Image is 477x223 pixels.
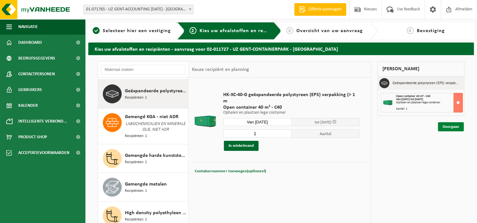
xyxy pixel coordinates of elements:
input: Materiaal zoeken [101,65,185,74]
span: Overzicht van uw aanvraag [296,28,363,33]
span: Open container 40 m³ - C40 [223,104,360,111]
span: Bevestiging [417,28,445,33]
span: Selecteer hier een vestiging [103,28,171,33]
span: Product Shop [18,129,47,145]
div: [PERSON_NAME] [377,61,464,77]
span: Recipiënten: 1 [125,217,147,223]
span: Contactpersonen [18,66,55,82]
span: Geëxpandeerde polystyreen (EPS) verpakking (< 1 m² per stuk), recycleerbaar [125,87,187,95]
span: Recipiënten: 1 [125,188,147,194]
span: Open container 40 m³ - C40 [396,94,430,98]
h2: Kies uw afvalstoffen en recipiënten - aanvraag voor 02-011727 - UZ GENT-CONTAINERPARK - [GEOGRAPH... [88,43,474,55]
span: Dashboard [18,35,42,50]
span: Gebruikers [18,82,42,98]
button: Gemengde metalen Recipiënten: 1 [98,173,189,202]
a: Offerte aanvragen [294,3,346,16]
span: Navigatie [18,19,38,35]
span: LABOCHEMICALIEN EN MINERALE OLIE, NIET ADR [125,121,187,133]
p: Ophalen en plaatsen lege container [223,111,360,115]
button: Geëxpandeerde polystyreen (EPS) verpakking (< 1 m² per stuk), recycleerbaar Recipiënten: 1 [98,80,189,108]
span: Acceptatievoorwaarden [18,145,69,161]
div: Keuze recipiënt en planning [189,62,252,77]
span: Offerte aanvragen [307,6,343,13]
input: Selecteer datum [223,118,292,126]
span: Containernummer toevoegen(optioneel) [195,169,266,173]
button: In winkelmand [224,141,259,151]
span: Bedrijfsgegevens [18,50,55,66]
button: Gemengde harde kunststoffen (PE, PP en PVC), recycleerbaar (industrieel) Recipiënten: 1 [98,144,189,173]
a: Doorgaan [438,122,464,131]
span: Gemengd KGA - niet ADR [125,113,178,121]
span: 1 [93,27,100,34]
span: Kalender [18,98,38,113]
span: High density polyethyleen (HDPE) gekleurd [125,209,187,217]
span: Recipiënten: 1 [125,159,147,165]
span: tot [DATE] [315,120,331,124]
button: Containernummer toevoegen(optioneel) [194,167,266,176]
span: 2 [189,27,196,34]
strong: Van [DATE] tot [DATE] [396,98,423,101]
span: 01-071765 - UZ GENT-ACCOUNTING 0 BC - GENT [84,5,193,14]
span: Gemengde harde kunststoffen (PE, PP en PVC), recycleerbaar (industrieel) [125,152,187,159]
h3: Geëxpandeerde polystyreen (EPS) verpakking (< 1 m² per stuk), recycleerbaar [393,78,459,88]
span: 3 [286,27,293,34]
span: Kies uw afvalstoffen en recipiënten [200,28,286,33]
a: 1Selecteer hier een vestiging [91,27,172,35]
span: 01-071765 - UZ GENT-ACCOUNTING 0 BC - GENT [83,5,194,14]
span: Recipiënten: 1 [125,95,147,101]
span: Recipiënten: 1 [125,133,147,139]
span: Gemengde metalen [125,180,167,188]
div: Ophalen en plaatsen lege container [396,101,462,104]
div: Aantal: 1 [396,107,462,111]
button: Gemengd KGA - niet ADR LABOCHEMICALIEN EN MINERALE OLIE, NIET ADR Recipiënten: 1 [98,108,189,144]
span: 4 [407,27,414,34]
span: Intelligente verbond... [18,113,67,129]
span: HK-XC-40-G geëxpandeerde polystyreen (EPS) verpakking (> 1 m [223,92,360,104]
span: Aantal [292,129,360,138]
